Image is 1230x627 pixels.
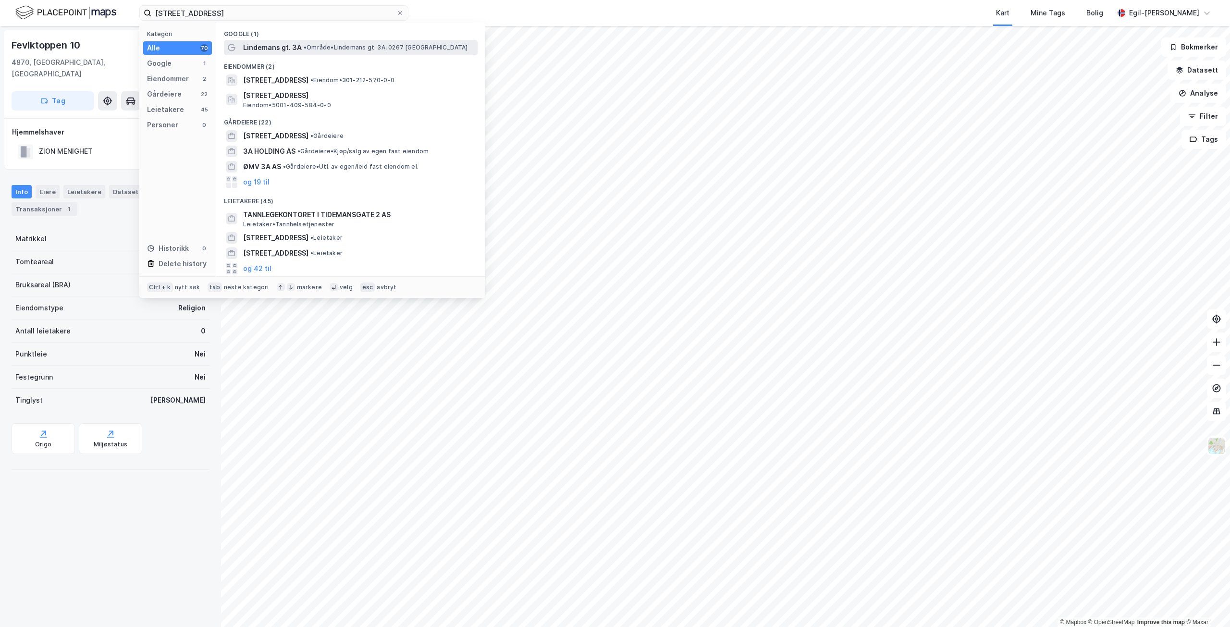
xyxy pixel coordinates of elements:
[310,234,313,241] span: •
[64,204,74,214] div: 1
[147,88,182,100] div: Gårdeiere
[304,44,468,51] span: Område • Lindemans gt. 3A, 0267 [GEOGRAPHIC_DATA]
[243,232,308,244] span: [STREET_ADDRESS]
[147,119,178,131] div: Personer
[36,185,60,198] div: Eiere
[178,302,206,314] div: Religion
[310,132,313,139] span: •
[297,148,429,155] span: Gårdeiere • Kjøp/salg av egen fast eiendom
[94,441,127,448] div: Miljøstatus
[200,245,208,252] div: 0
[304,44,307,51] span: •
[15,279,71,291] div: Bruksareal (BRA)
[377,283,396,291] div: avbryt
[147,283,173,292] div: Ctrl + k
[243,209,474,221] span: TANNLEGEKONTORET I TIDEMANSGATE 2 AS
[109,185,145,198] div: Datasett
[243,146,295,157] span: 3A HOLDING AS
[216,190,485,207] div: Leietakere (45)
[297,283,322,291] div: markere
[147,104,184,115] div: Leietakere
[147,30,212,37] div: Kategori
[310,76,394,84] span: Eiendom • 301-212-570-0-0
[243,74,308,86] span: [STREET_ADDRESS]
[15,348,47,360] div: Punktleie
[224,283,269,291] div: neste kategori
[15,302,63,314] div: Eiendomstype
[1207,437,1226,455] img: Z
[208,283,222,292] div: tab
[15,394,43,406] div: Tinglyst
[159,258,207,270] div: Delete history
[12,37,82,53] div: Feviktoppen 10
[360,283,375,292] div: esc
[1180,107,1226,126] button: Filter
[175,283,200,291] div: nytt søk
[12,57,160,80] div: 4870, [GEOGRAPHIC_DATA], [GEOGRAPHIC_DATA]
[200,60,208,67] div: 1
[243,90,474,101] span: [STREET_ADDRESS]
[200,106,208,113] div: 45
[147,73,189,85] div: Eiendommer
[147,243,189,254] div: Historikk
[243,130,308,142] span: [STREET_ADDRESS]
[15,371,53,383] div: Festegrunn
[340,283,353,291] div: velg
[243,161,281,172] span: ØMV 3A AS
[1031,7,1065,19] div: Mine Tags
[1182,581,1230,627] iframe: Chat Widget
[243,263,271,274] button: og 42 til
[12,202,77,216] div: Transaksjoner
[243,176,270,188] button: og 19 til
[12,126,209,138] div: Hjemmelshaver
[12,185,32,198] div: Info
[283,163,286,170] span: •
[15,325,71,337] div: Antall leietakere
[200,121,208,129] div: 0
[201,325,206,337] div: 0
[1088,619,1135,626] a: OpenStreetMap
[1170,84,1226,103] button: Analyse
[35,441,52,448] div: Origo
[1060,619,1086,626] a: Mapbox
[147,42,160,54] div: Alle
[150,394,206,406] div: [PERSON_NAME]
[12,91,94,111] button: Tag
[1137,619,1185,626] a: Improve this map
[195,371,206,383] div: Nei
[310,132,344,140] span: Gårdeiere
[200,75,208,83] div: 2
[1168,61,1226,80] button: Datasett
[63,185,105,198] div: Leietakere
[216,55,485,73] div: Eiendommer (2)
[243,221,335,228] span: Leietaker • Tannhelsetjenester
[15,233,47,245] div: Matrikkel
[1086,7,1103,19] div: Bolig
[243,101,331,109] span: Eiendom • 5001-409-584-0-0
[15,256,54,268] div: Tomteareal
[200,44,208,52] div: 70
[243,247,308,259] span: [STREET_ADDRESS]
[216,23,485,40] div: Google (1)
[310,249,313,257] span: •
[243,42,302,53] span: Lindemans gt. 3A
[310,234,343,242] span: Leietaker
[195,348,206,360] div: Nei
[151,6,396,20] input: Søk på adresse, matrikkel, gårdeiere, leietakere eller personer
[297,148,300,155] span: •
[216,111,485,128] div: Gårdeiere (22)
[1129,7,1199,19] div: Egil-[PERSON_NAME]
[200,90,208,98] div: 22
[1181,130,1226,149] button: Tags
[1161,37,1226,57] button: Bokmerker
[15,4,116,21] img: logo.f888ab2527a4732fd821a326f86c7f29.svg
[147,58,172,69] div: Google
[39,146,93,157] div: ZION MENIGHET
[310,249,343,257] span: Leietaker
[283,163,418,171] span: Gårdeiere • Utl. av egen/leid fast eiendom el.
[996,7,1009,19] div: Kart
[310,76,313,84] span: •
